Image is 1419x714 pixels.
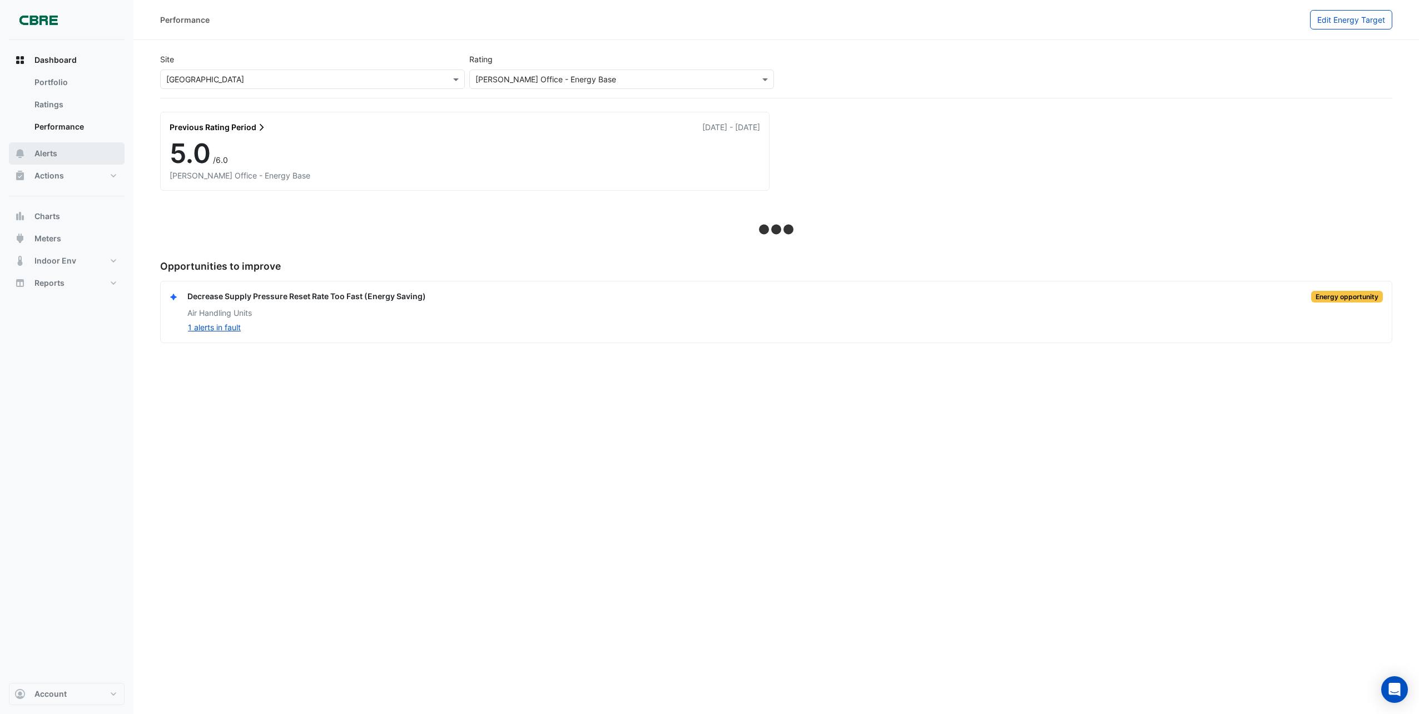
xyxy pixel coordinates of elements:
span: Actions [34,170,64,181]
button: Account [9,683,125,705]
label: Site [160,53,174,65]
span: Edit Energy Target [1317,15,1385,24]
div: Air Handling Units [187,307,1383,319]
button: Reports [9,272,125,294]
div: Decrease Supply Pressure Reset Rate Too Fast (Energy Saving) [187,290,426,303]
button: Actions [9,165,125,187]
span: Meters [34,233,61,244]
div: [PERSON_NAME] Office - Energy Base [170,170,760,181]
app-icon: Actions [14,170,26,181]
a: Previous Rating Period [170,121,266,133]
div: [DATE] - [DATE] [702,121,760,133]
app-icon: Meters [14,233,26,244]
label: Rating [469,53,493,65]
a: Performance [26,116,125,138]
app-icon: Reports [14,277,26,289]
span: 5.0 [170,137,211,170]
button: Charts [9,205,125,227]
span: Alerts [34,148,57,159]
span: /6.0 [213,155,228,165]
app-icon: Alerts [14,148,26,159]
button: 1 alerts in fault [187,321,241,334]
div: Dashboard [9,71,125,142]
div: Open Intercom Messenger [1381,676,1408,703]
app-icon: Indoor Env [14,255,26,266]
a: Portfolio [26,71,125,93]
span: Indoor Env [34,255,76,266]
img: Company Logo [13,9,63,31]
button: Meters [9,227,125,250]
button: Edit Energy Target [1310,10,1392,29]
div: Performance [160,14,210,26]
span: Charts [34,211,60,222]
span: Dashboard [34,54,77,66]
h5: Opportunities to improve [160,260,1392,272]
button: Indoor Env [9,250,125,272]
app-icon: Charts [14,211,26,222]
div: Energy opportunity [1311,291,1383,303]
span: Reports [34,277,64,289]
span: Account [34,688,67,700]
button: Alerts [9,142,125,165]
button: Dashboard [9,49,125,71]
a: Ratings [26,93,125,116]
app-icon: Dashboard [14,54,26,66]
